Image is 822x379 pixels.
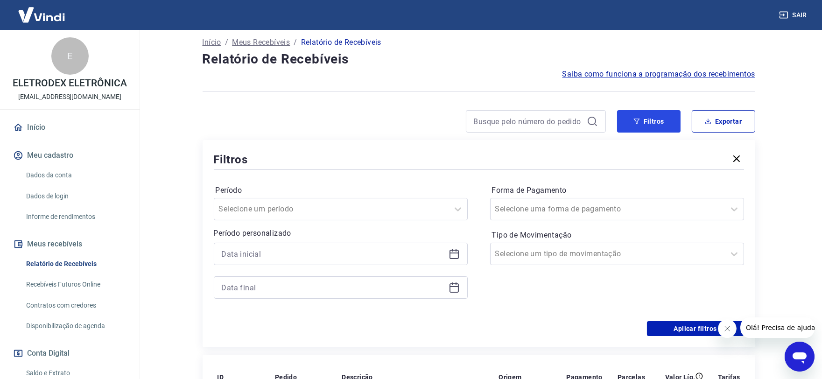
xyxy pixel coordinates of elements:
[22,275,128,294] a: Recebíveis Futuros Online
[22,207,128,226] a: Informe de rendimentos
[777,7,811,24] button: Sair
[18,92,121,102] p: [EMAIL_ADDRESS][DOMAIN_NAME]
[203,50,755,69] h4: Relatório de Recebíveis
[22,187,128,206] a: Dados de login
[492,185,742,196] label: Forma de Pagamento
[216,185,466,196] label: Período
[11,234,128,254] button: Meus recebíveis
[718,319,737,338] iframe: Fechar mensagem
[214,228,468,239] p: Período personalizado
[474,114,583,128] input: Busque pelo número do pedido
[617,110,681,133] button: Filtros
[11,145,128,166] button: Meu cadastro
[294,37,297,48] p: /
[301,37,381,48] p: Relatório de Recebíveis
[740,317,815,338] iframe: Mensagem da empresa
[51,37,89,75] div: E
[647,321,744,336] button: Aplicar filtros
[13,78,126,88] p: ELETRODEX ELETRÔNICA
[232,37,290,48] a: Meus Recebíveis
[785,342,815,372] iframe: Botão para abrir a janela de mensagens
[11,343,128,364] button: Conta Digital
[11,0,72,29] img: Vindi
[225,37,228,48] p: /
[222,281,445,295] input: Data final
[692,110,755,133] button: Exportar
[22,316,128,336] a: Disponibilização de agenda
[11,117,128,138] a: Início
[6,7,78,14] span: Olá! Precisa de ajuda?
[22,166,128,185] a: Dados da conta
[562,69,755,80] a: Saiba como funciona a programação dos recebimentos
[203,37,221,48] a: Início
[214,152,248,167] h5: Filtros
[492,230,742,241] label: Tipo de Movimentação
[22,254,128,274] a: Relatório de Recebíveis
[22,296,128,315] a: Contratos com credores
[222,247,445,261] input: Data inicial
